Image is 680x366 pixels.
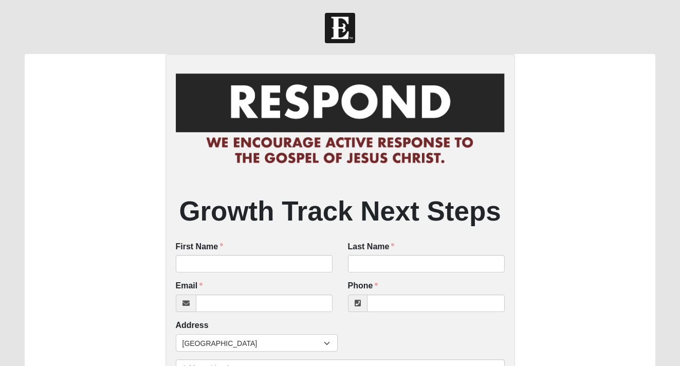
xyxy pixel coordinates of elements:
label: Last Name [348,241,395,253]
img: RespondCardHeader.png [176,64,505,174]
img: Church of Eleven22 Logo [325,13,355,43]
label: Phone [348,280,378,292]
label: First Name [176,241,224,253]
label: Address [176,320,209,332]
label: Email [176,280,203,292]
h2: Growth Track Next Steps [176,195,505,228]
span: [GEOGRAPHIC_DATA] [182,335,324,352]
